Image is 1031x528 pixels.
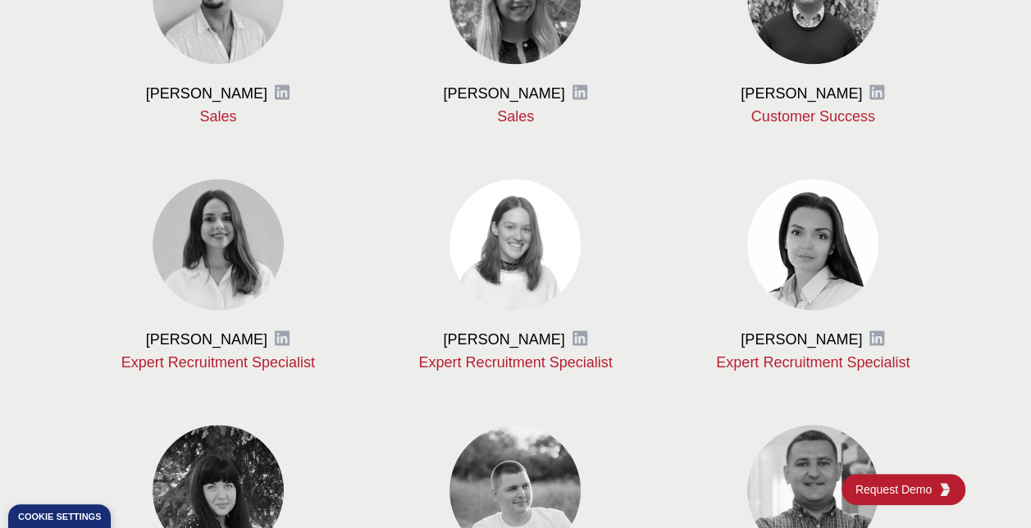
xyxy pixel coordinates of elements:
h3: [PERSON_NAME] [443,330,564,349]
p: Expert Recruitment Specialist [691,353,936,372]
h3: [PERSON_NAME] [146,84,267,103]
p: Sales [96,107,341,126]
h3: [PERSON_NAME] [741,330,862,349]
a: Request DemoKGG [842,474,965,505]
iframe: Chat Widget [949,449,1031,528]
div: Chatt-widget [949,449,1031,528]
img: Zhanna Podtykan [747,179,878,310]
h3: [PERSON_NAME] [146,330,267,349]
p: Sales [393,107,638,126]
span: Request Demo [855,481,938,498]
p: Customer Success [691,107,936,126]
img: KGG [938,483,951,496]
p: Expert Recruitment Specialist [96,353,341,372]
h3: [PERSON_NAME] [741,84,862,103]
p: Expert Recruitment Specialist [393,353,638,372]
h3: [PERSON_NAME] [443,84,564,103]
img: Karina Stopachynska [153,179,284,310]
img: Daryna Podoliak [449,179,581,310]
div: Cookie settings [18,512,101,521]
